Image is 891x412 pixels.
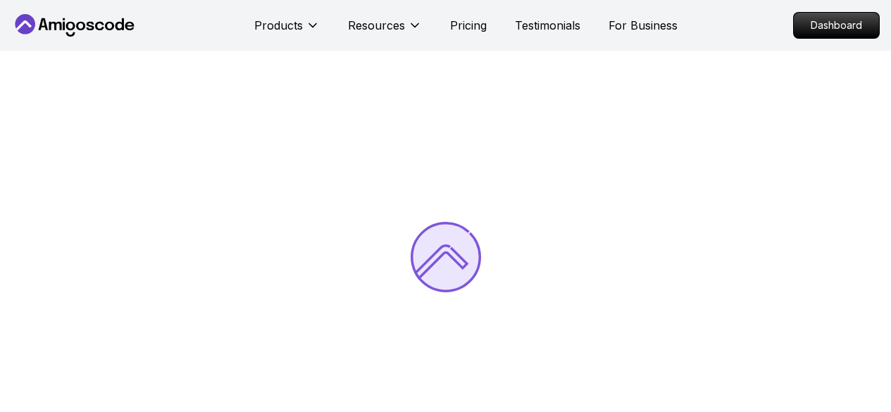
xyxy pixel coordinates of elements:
p: Resources [348,17,405,34]
button: Products [254,17,320,45]
button: Resources [348,17,422,45]
a: Testimonials [515,17,580,34]
p: Products [254,17,303,34]
a: Pricing [450,17,487,34]
a: For Business [609,17,678,34]
a: Dashboard [793,12,880,39]
p: Dashboard [794,13,879,38]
